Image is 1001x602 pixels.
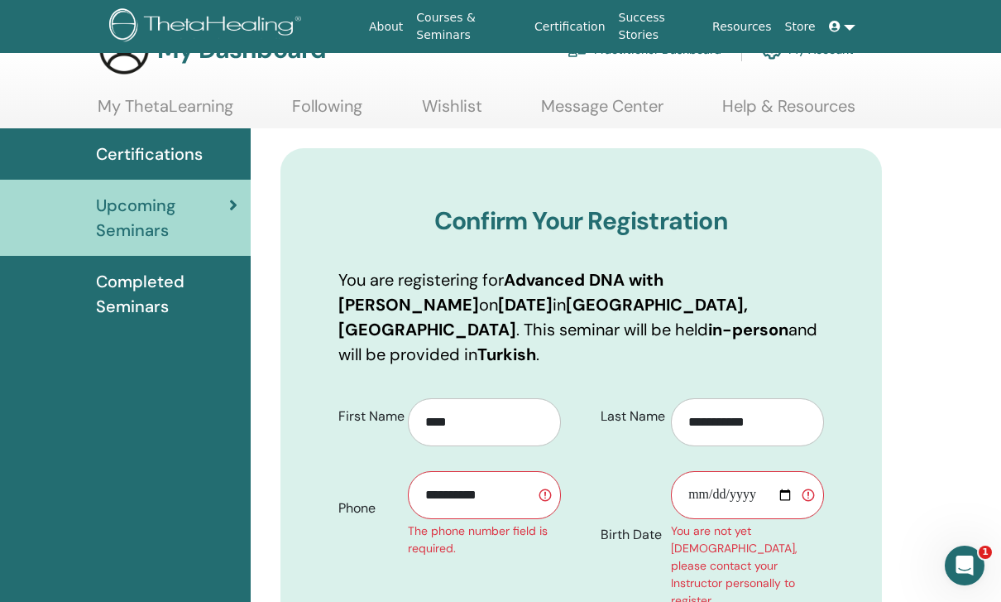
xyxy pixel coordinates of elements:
[408,523,561,557] div: The phone number field is required.
[338,267,825,367] p: You are registering for on in . This seminar will be held and will be provided in .
[96,142,203,166] span: Certifications
[98,96,233,128] a: My ThetaLearning
[326,493,409,524] label: Phone
[778,12,822,42] a: Store
[157,35,326,65] h3: My Dashboard
[422,96,482,128] a: Wishlist
[109,8,307,46] img: logo.png
[588,401,671,432] label: Last Name
[979,546,992,559] span: 1
[409,2,528,51] a: Courses & Seminars
[945,546,984,585] iframe: Intercom live chat
[96,269,237,319] span: Completed Seminars
[612,2,706,51] a: Success Stories
[362,12,409,42] a: About
[338,206,825,236] h3: Confirm Your Registration
[477,344,536,365] b: Turkish
[326,401,409,432] label: First Name
[96,193,229,243] span: Upcoming Seminars
[292,96,362,128] a: Following
[541,96,663,128] a: Message Center
[722,96,855,128] a: Help & Resources
[498,294,553,315] b: [DATE]
[706,12,778,42] a: Resources
[708,319,788,340] b: in-person
[528,12,611,42] a: Certification
[588,519,671,551] label: Birth Date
